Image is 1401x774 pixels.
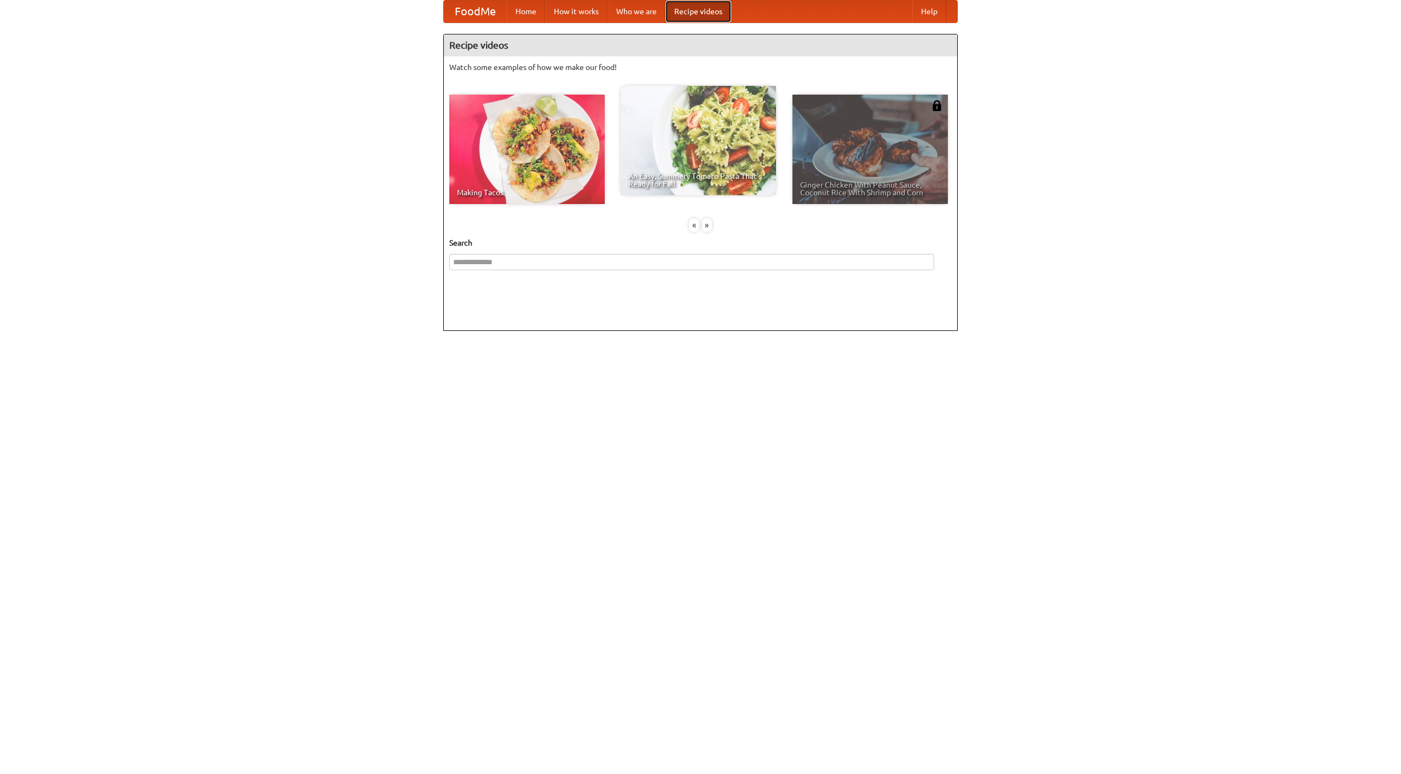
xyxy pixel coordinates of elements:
a: An Easy, Summery Tomato Pasta That's Ready for Fall [621,86,776,195]
h4: Recipe videos [444,34,957,56]
a: Making Tacos [449,95,605,204]
p: Watch some examples of how we make our food! [449,62,952,73]
img: 483408.png [931,100,942,111]
a: Recipe videos [665,1,731,22]
h5: Search [449,237,952,248]
span: An Easy, Summery Tomato Pasta That's Ready for Fall [628,172,768,188]
span: Making Tacos [457,189,597,196]
a: How it works [545,1,607,22]
div: « [689,218,699,232]
div: » [702,218,712,232]
a: Help [912,1,946,22]
a: Who we are [607,1,665,22]
a: FoodMe [444,1,507,22]
a: Home [507,1,545,22]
